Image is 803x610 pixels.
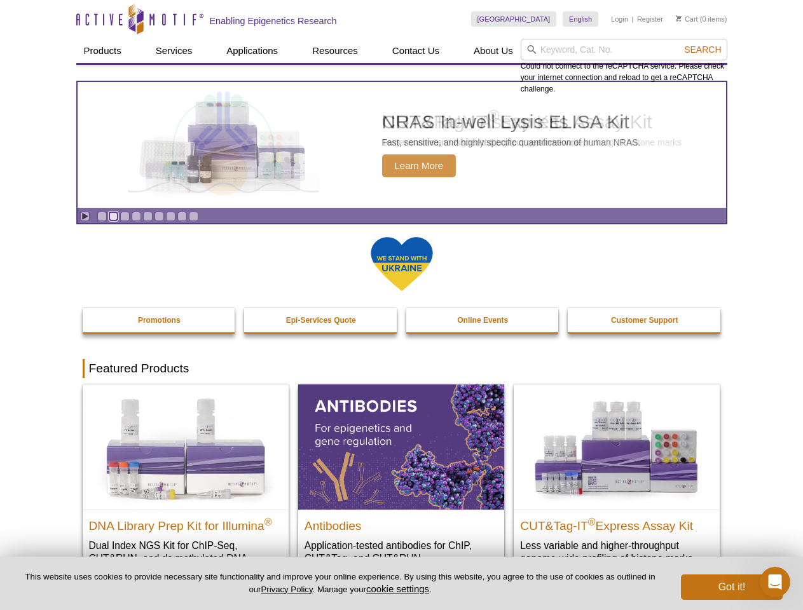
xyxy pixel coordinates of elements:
[457,316,508,325] strong: Online Events
[298,384,504,577] a: All Antibodies Antibodies Application-tested antibodies for ChIP, CUT&Tag, and CUT&RUN.
[521,39,727,60] input: Keyword, Cat. No.
[305,39,366,63] a: Resources
[264,516,272,527] sup: ®
[219,39,285,63] a: Applications
[406,308,560,332] a: Online Events
[382,112,641,132] h2: NRAS In-well Lysis ELISA Kit
[681,574,783,600] button: Got it!
[366,583,429,594] button: cookie settings
[109,212,118,221] a: Go to slide 2
[305,513,498,532] h2: Antibodies
[83,359,721,378] h2: Featured Products
[78,82,726,208] article: NRAS In-well Lysis ELISA Kit
[370,236,434,292] img: We Stand With Ukraine
[132,212,141,221] a: Go to slide 4
[466,39,521,63] a: About Us
[514,384,720,577] a: CUT&Tag-IT® Express Assay Kit CUT&Tag-IT®Express Assay Kit Less variable and higher-throughput ge...
[676,15,682,22] img: Your Cart
[128,101,319,189] img: NRAS In-well Lysis ELISA Kit
[684,44,721,55] span: Search
[563,11,598,27] a: English
[177,212,187,221] a: Go to slide 8
[588,516,596,527] sup: ®
[680,44,725,55] button: Search
[154,212,164,221] a: Go to slide 6
[83,308,237,332] a: Promotions
[143,212,153,221] a: Go to slide 5
[760,567,790,597] iframe: Intercom live chat
[471,11,557,27] a: [GEOGRAPHIC_DATA]
[382,137,641,148] p: Fast, sensitive, and highly specific quantification of human NRAS.
[189,212,198,221] a: Go to slide 9
[210,15,337,27] h2: Enabling Epigenetics Research
[83,384,289,590] a: DNA Library Prep Kit for Illumina DNA Library Prep Kit for Illumina® Dual Index NGS Kit for ChIP-...
[298,384,504,509] img: All Antibodies
[385,39,447,63] a: Contact Us
[676,15,698,24] a: Cart
[97,212,107,221] a: Go to slide 1
[568,308,722,332] a: Customer Support
[78,82,726,208] a: NRAS In-well Lysis ELISA Kit NRAS In-well Lysis ELISA Kit Fast, sensitive, and highly specific qu...
[520,539,713,565] p: Less variable and higher-throughput genome-wide profiling of histone marks​.
[637,15,663,24] a: Register
[148,39,200,63] a: Services
[80,212,90,221] a: Toggle autoplay
[514,384,720,509] img: CUT&Tag-IT® Express Assay Kit
[83,384,289,509] img: DNA Library Prep Kit for Illumina
[520,513,713,532] h2: CUT&Tag-IT Express Assay Kit
[138,316,181,325] strong: Promotions
[611,15,628,24] a: Login
[261,585,312,594] a: Privacy Policy
[20,571,660,595] p: This website uses cookies to provide necessary site functionality and improve your online experie...
[89,513,282,532] h2: DNA Library Prep Kit for Illumina
[76,39,129,63] a: Products
[89,539,282,578] p: Dual Index NGS Kit for ChIP-Seq, CUT&RUN, and ds methylated DNA assays.
[632,11,634,27] li: |
[120,212,130,221] a: Go to slide 3
[166,212,175,221] a: Go to slide 7
[521,39,727,95] div: Could not connect to the reCAPTCHA service. Please check your internet connection and reload to g...
[244,308,398,332] a: Epi-Services Quote
[305,539,498,565] p: Application-tested antibodies for ChIP, CUT&Tag, and CUT&RUN.
[382,154,456,177] span: Learn More
[611,316,678,325] strong: Customer Support
[676,11,727,27] li: (0 items)
[286,316,356,325] strong: Epi-Services Quote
